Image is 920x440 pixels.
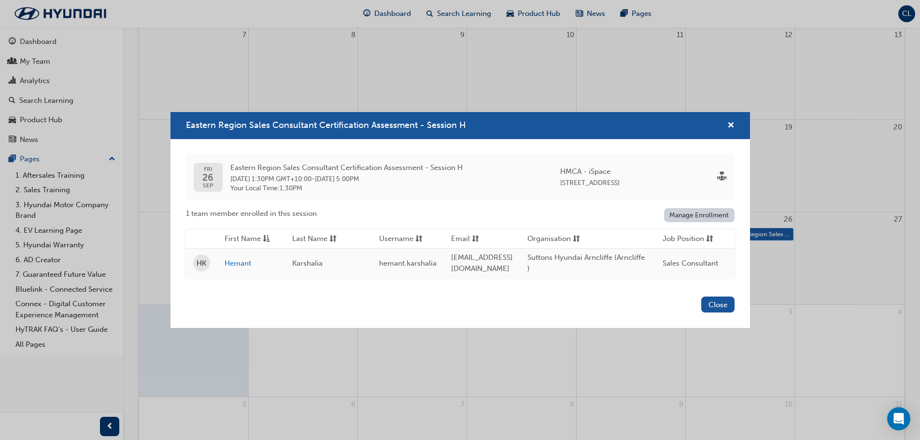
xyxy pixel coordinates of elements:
span: [EMAIL_ADDRESS][DOMAIN_NAME] [451,253,513,273]
span: Eastern Region Sales Consultant Certification Assessment - Session H [230,162,463,173]
div: - [230,162,463,193]
a: Manage Enrollment [664,208,735,222]
span: First Name [225,233,261,245]
span: sorting-icon [573,233,580,245]
a: Hemant [225,258,278,269]
span: sessionType_FACE_TO_FACE-icon [717,172,727,183]
span: Sales Consultant [663,259,718,268]
span: Email [451,233,470,245]
span: Organisation [527,233,571,245]
button: Last Namesorting-icon [292,233,345,245]
div: Eastern Region Sales Consultant Certification Assessment - Session H [170,112,750,328]
span: SEP [202,183,213,189]
span: asc-icon [263,233,270,245]
span: 1 team member enrolled in this session [186,208,317,219]
span: sorting-icon [329,233,337,245]
button: cross-icon [727,120,735,132]
button: First Nameasc-icon [225,233,278,245]
div: Open Intercom Messenger [887,407,910,430]
span: cross-icon [727,122,735,130]
span: HMCA - iSpace [560,166,620,177]
button: Emailsorting-icon [451,233,504,245]
span: Job Position [663,233,704,245]
button: Usernamesorting-icon [379,233,432,245]
span: sorting-icon [472,233,479,245]
span: sorting-icon [706,233,713,245]
span: FRI [202,166,213,172]
span: Last Name [292,233,327,245]
span: [STREET_ADDRESS] [560,179,620,187]
span: sorting-icon [415,233,423,245]
span: hemant.karshalia [379,259,437,268]
span: Your Local Time : 1:30PM [230,184,463,193]
span: 26 Sep 2025 5:00PM [315,175,359,183]
span: 26 Sep 2025 1:30PM GMT+10:00 [230,175,311,183]
span: Karshalia [292,259,323,268]
span: Suttons Hyundai Arncliffe (Arncliffe ) [527,253,645,273]
span: 26 [202,172,213,183]
button: Job Positionsorting-icon [663,233,716,245]
span: HK [197,258,206,269]
span: Username [379,233,413,245]
button: Close [701,297,735,312]
span: Eastern Region Sales Consultant Certification Assessment - Session H [186,120,466,130]
button: Organisationsorting-icon [527,233,580,245]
